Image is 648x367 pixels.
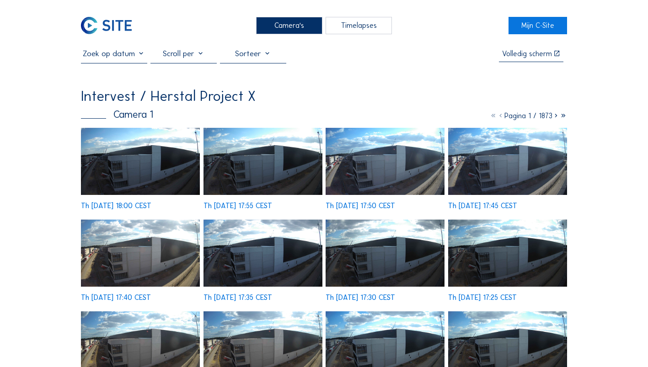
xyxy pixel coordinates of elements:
div: Th [DATE] 17:55 CEST [204,202,272,210]
img: image_52713963 [204,128,322,195]
div: Th [DATE] 17:50 CEST [326,202,395,210]
img: image_52714114 [81,128,200,195]
a: C-SITE Logo [81,17,139,34]
span: Pagina 1 / 1873 [504,111,552,120]
div: Th [DATE] 17:40 CEST [81,294,151,301]
img: image_52713430 [204,220,322,287]
div: Th [DATE] 17:25 CEST [448,294,517,301]
img: image_52713798 [326,128,444,195]
div: Intervest / Herstal Project X [81,89,256,103]
div: Timelapses [326,17,392,34]
a: Mijn C-Site [509,17,567,34]
div: Camera's [256,17,322,34]
img: image_52713657 [448,128,567,195]
div: Volledig scherm [502,50,552,58]
div: Th [DATE] 18:00 CEST [81,202,151,210]
div: Th [DATE] 17:30 CEST [326,294,395,301]
div: Th [DATE] 17:45 CEST [448,202,517,210]
img: image_52713136 [448,220,567,287]
img: C-SITE Logo [81,17,132,34]
img: image_52713281 [326,220,444,287]
img: image_52713579 [81,220,200,287]
div: Th [DATE] 17:35 CEST [204,294,272,301]
input: Zoek op datum 󰅀 [81,49,147,58]
div: Camera 1 [81,110,153,120]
